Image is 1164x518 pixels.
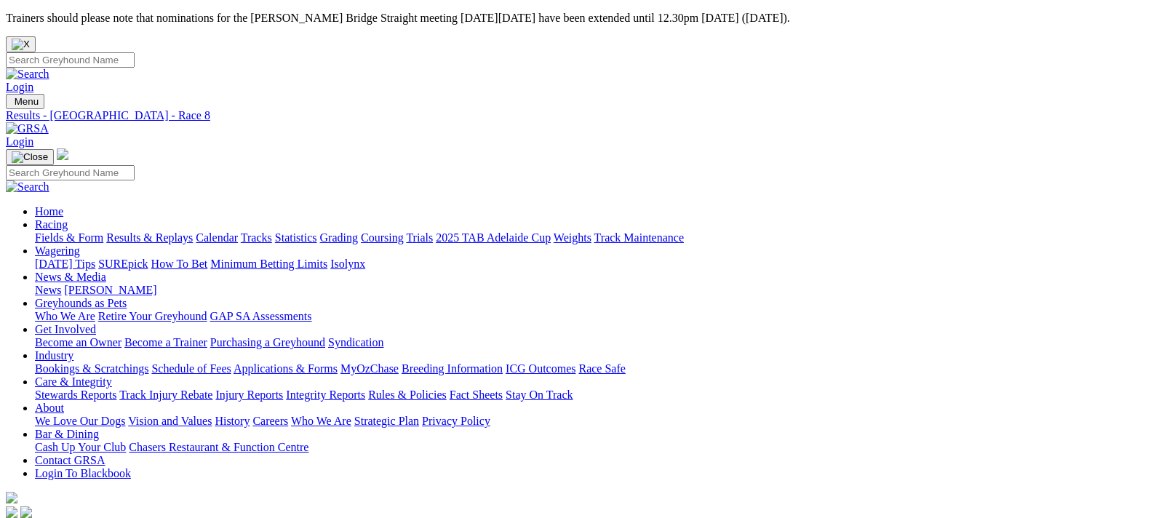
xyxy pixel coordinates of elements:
a: Rules & Policies [368,388,447,401]
button: Toggle navigation [6,94,44,109]
a: Privacy Policy [422,415,490,427]
div: Racing [35,231,1144,244]
a: Vision and Values [128,415,212,427]
img: Search [6,180,49,194]
a: Track Maintenance [594,231,684,244]
a: Contact GRSA [35,454,105,466]
a: Become a Trainer [124,336,207,348]
div: Wagering [35,258,1144,271]
a: Who We Are [291,415,351,427]
a: News [35,284,61,296]
div: News & Media [35,284,1144,297]
a: Race Safe [578,362,625,375]
div: About [35,415,1144,428]
a: Syndication [328,336,383,348]
a: Purchasing a Greyhound [210,336,325,348]
a: Login [6,135,33,148]
a: Industry [35,349,73,362]
a: About [35,402,64,414]
a: Careers [252,415,288,427]
img: logo-grsa-white.png [6,492,17,503]
a: Statistics [275,231,317,244]
span: Menu [15,96,39,107]
a: News & Media [35,271,106,283]
img: X [12,39,30,50]
a: MyOzChase [340,362,399,375]
a: How To Bet [151,258,208,270]
a: Track Injury Rebate [119,388,212,401]
a: Breeding Information [402,362,503,375]
a: Coursing [361,231,404,244]
img: GRSA [6,122,49,135]
a: Become an Owner [35,336,121,348]
a: Retire Your Greyhound [98,310,207,322]
a: Strategic Plan [354,415,419,427]
a: Results & Replays [106,231,193,244]
a: Schedule of Fees [151,362,231,375]
a: Weights [554,231,591,244]
a: Isolynx [330,258,365,270]
a: Minimum Betting Limits [210,258,327,270]
div: Get Involved [35,336,1144,349]
a: Fields & Form [35,231,103,244]
a: [PERSON_NAME] [64,284,156,296]
a: SUREpick [98,258,148,270]
img: facebook.svg [6,506,17,518]
a: Login To Blackbook [35,467,131,479]
a: [DATE] Tips [35,258,95,270]
a: Grading [320,231,358,244]
a: ICG Outcomes [506,362,575,375]
input: Search [6,165,135,180]
a: Get Involved [35,323,96,335]
a: Bookings & Scratchings [35,362,148,375]
div: Care & Integrity [35,388,1144,402]
a: Tracks [241,231,272,244]
a: 2025 TAB Adelaide Cup [436,231,551,244]
a: Trials [406,231,433,244]
a: Racing [35,218,68,231]
a: GAP SA Assessments [210,310,312,322]
a: History [215,415,250,427]
a: We Love Our Dogs [35,415,125,427]
div: Greyhounds as Pets [35,310,1144,323]
a: Fact Sheets [450,388,503,401]
a: Stay On Track [506,388,573,401]
a: Care & Integrity [35,375,112,388]
a: Stewards Reports [35,388,116,401]
a: Home [35,205,63,218]
a: Integrity Reports [286,388,365,401]
img: Search [6,68,49,81]
img: twitter.svg [20,506,32,518]
a: Applications & Forms [234,362,338,375]
img: logo-grsa-white.png [57,148,68,160]
a: Who We Are [35,310,95,322]
a: Chasers Restaurant & Function Centre [129,441,308,453]
button: Close [6,36,36,52]
a: Cash Up Your Club [35,441,126,453]
a: Results - [GEOGRAPHIC_DATA] - Race 8 [6,109,1144,122]
div: Bar & Dining [35,441,1144,454]
a: Greyhounds as Pets [35,297,127,309]
a: Calendar [196,231,238,244]
a: Wagering [35,244,80,257]
div: Industry [35,362,1144,375]
p: Trainers should please note that nominations for the [PERSON_NAME] Bridge Straight meeting [DATE]... [6,12,1144,25]
input: Search [6,52,135,68]
a: Injury Reports [215,388,283,401]
button: Toggle navigation [6,149,54,165]
img: Close [12,151,48,163]
a: Login [6,81,33,93]
a: Bar & Dining [35,428,99,440]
